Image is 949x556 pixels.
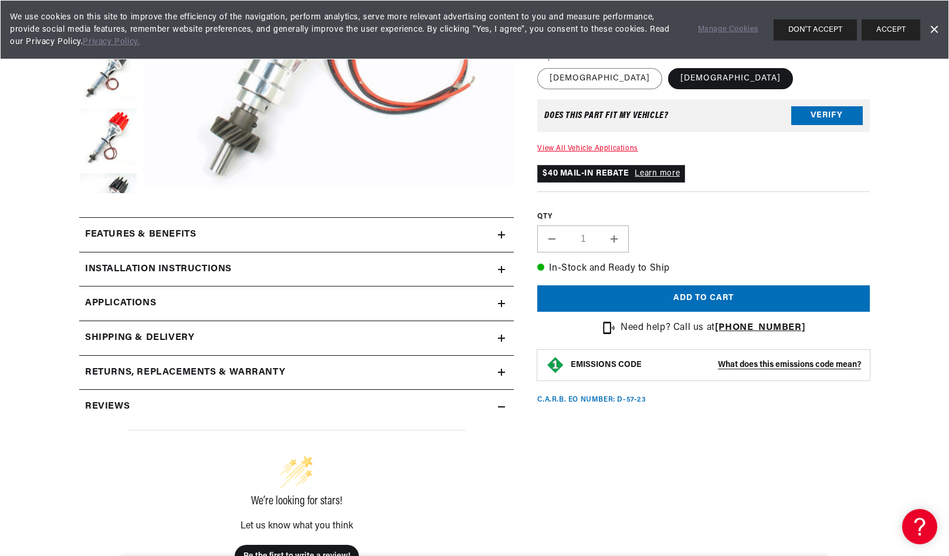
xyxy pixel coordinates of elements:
[571,360,642,369] strong: EMISSIONS CODE
[79,356,514,390] summary: Returns, Replacements & Warranty
[85,365,285,380] h2: Returns, Replacements & Warranty
[925,21,943,39] a: Dismiss Banner
[85,399,130,415] h2: Reviews
[537,165,685,183] p: $40 MAIL-IN REBATE
[537,68,662,89] label: [DEMOGRAPHIC_DATA]
[546,356,565,375] img: Emissions code
[698,23,758,36] a: Manage Cookies
[537,285,870,312] button: Add to cart
[537,212,870,222] label: QTY
[635,169,680,178] a: Learn more
[537,395,646,405] p: C.A.R.B. EO Number: D-57-23
[774,19,857,41] button: DON'T ACCEPT
[791,106,863,125] button: Verify
[127,521,466,531] div: Let us know what you think
[79,252,514,287] summary: Installation instructions
[79,173,138,232] button: Load image 10 in gallery view
[85,227,196,242] h2: Features & Benefits
[85,296,156,311] span: Applications
[79,44,138,103] button: Load image 8 in gallery view
[79,321,514,355] summary: Shipping & Delivery
[79,109,138,167] button: Load image 9 in gallery view
[544,111,668,120] div: Does This part fit My vehicle?
[127,496,466,507] div: We’re looking for stars!
[79,287,514,321] a: Applications
[79,218,514,252] summary: Features & Benefits
[10,11,682,48] span: We use cookies on this site to improve the efficiency of the navigation, perform analytics, serve...
[862,19,920,41] button: ACCEPT
[715,323,805,332] a: [PHONE_NUMBER]
[537,261,870,277] p: In-Stock and Ready to Ship
[718,360,861,369] strong: What does this emissions code mean?
[79,390,514,424] summary: Reviews
[621,321,805,336] p: Need help? Call us at
[85,262,232,277] h2: Installation instructions
[83,38,140,46] a: Privacy Policy.
[668,68,793,89] label: [DEMOGRAPHIC_DATA]
[85,331,194,346] h2: Shipping & Delivery
[571,360,861,370] button: EMISSIONS CODEWhat does this emissions code mean?
[537,145,638,152] a: View All Vehicle Applications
